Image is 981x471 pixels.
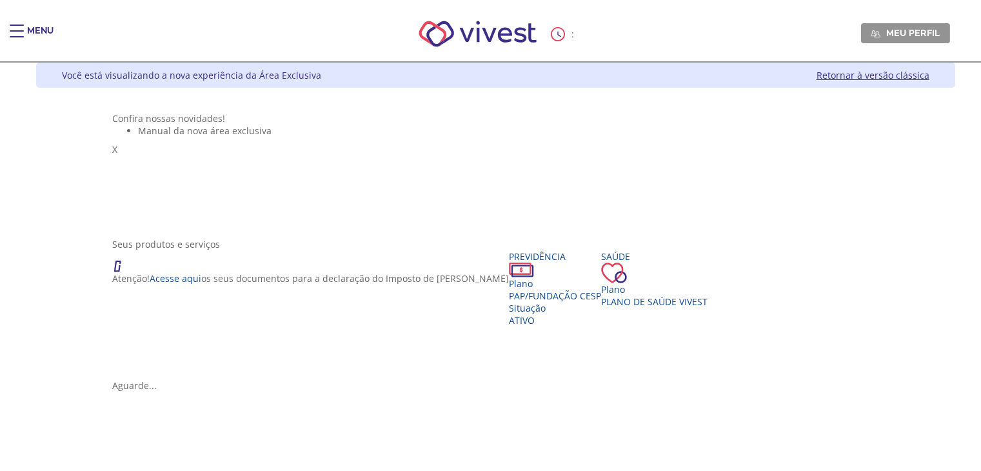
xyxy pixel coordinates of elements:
[861,23,950,43] a: Meu perfil
[509,263,534,277] img: ico_dinheiro.png
[601,283,708,296] div: Plano
[871,29,880,39] img: Meu perfil
[601,250,708,263] div: Saúde
[509,250,601,326] a: Previdência PlanoPAP/Fundação CESP SituaçãoAtivo
[112,250,134,272] img: ico_atencao.png
[112,143,117,155] span: X
[112,112,878,125] div: Confira nossas novidades!
[509,290,601,302] span: PAP/Fundação CESP
[817,69,929,81] a: Retornar à versão clássica
[509,250,601,263] div: Previdência
[551,27,577,41] div: :
[150,272,201,285] a: Acesse aqui
[886,27,940,39] span: Meu perfil
[601,263,627,283] img: ico_coracao.png
[112,238,878,250] div: Seus produtos e serviços
[601,250,708,308] a: Saúde PlanoPlano de Saúde VIVEST
[404,6,551,61] img: Vivest
[112,238,878,392] section: <span lang="en" dir="ltr">ProdutosCard</span>
[112,112,878,225] section: <span lang="pt-BR" dir="ltr">Visualizador do Conteúdo da Web</span> 1
[27,25,54,50] div: Menu
[112,272,509,285] p: Atenção! os seus documentos para a declaração do Imposto de [PERSON_NAME]
[62,69,321,81] div: Você está visualizando a nova experiência da Área Exclusiva
[138,125,272,137] span: Manual da nova área exclusiva
[509,277,601,290] div: Plano
[601,296,708,308] span: Plano de Saúde VIVEST
[509,314,535,326] span: Ativo
[112,379,878,392] div: Aguarde...
[509,302,601,314] div: Situação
